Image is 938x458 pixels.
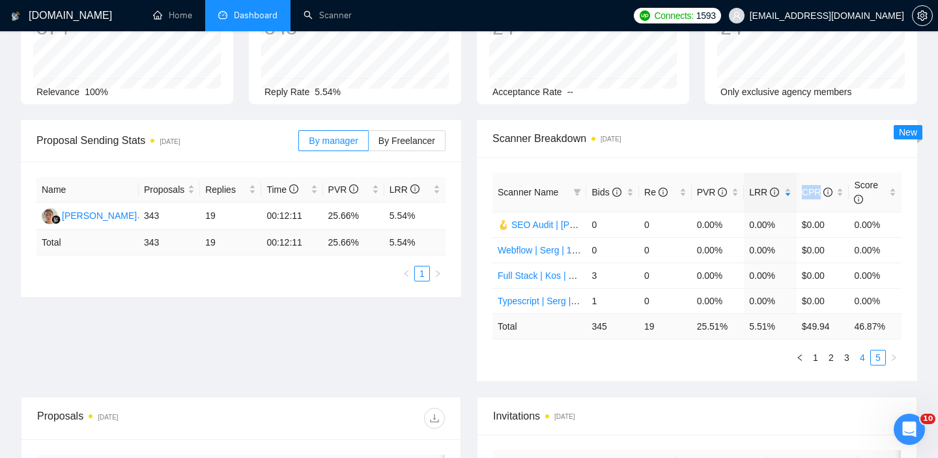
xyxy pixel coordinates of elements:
button: right [430,266,446,281]
span: filter [573,188,581,196]
span: user [732,11,741,20]
a: 4 [855,351,870,365]
button: left [792,350,808,365]
span: LRR [390,184,419,195]
td: 0.00% [744,237,797,263]
td: $0.00 [797,288,849,313]
th: Name [36,177,139,203]
td: 00:12:11 [261,203,322,230]
td: 46.87 % [849,313,902,339]
td: 00:12:11 [261,230,322,255]
span: CPR [802,187,832,197]
div: [PERSON_NAME] [62,208,137,223]
span: Acceptance Rate [492,87,562,97]
span: Scanner Breakdown [492,130,902,147]
td: $0.00 [797,263,849,288]
a: Full Stack | Kos | 09.01 only titles [498,270,632,281]
td: 19 [200,230,261,255]
td: 5.51 % [744,313,797,339]
a: 2 [824,351,838,365]
li: Next Page [886,350,902,365]
a: Typescript | Serg | 25.11 [498,296,596,306]
td: Total [36,230,139,255]
span: info-circle [854,195,863,204]
a: searchScanner [304,10,352,21]
time: [DATE] [98,414,118,421]
time: [DATE] [601,136,621,143]
img: logo [11,6,20,27]
span: dashboard [218,10,227,20]
li: 5 [870,350,886,365]
span: download [425,413,444,423]
span: right [890,354,898,362]
li: Previous Page [399,266,414,281]
span: info-circle [770,188,779,197]
td: 0 [639,237,692,263]
td: Total [492,313,586,339]
span: 1593 [696,8,716,23]
td: 343 [139,203,200,230]
td: 0.00% [849,288,902,313]
span: info-circle [823,188,832,197]
a: 3 [840,351,854,365]
td: 1 [586,288,639,313]
li: 4 [855,350,870,365]
span: Re [644,187,668,197]
td: 345 [586,313,639,339]
button: left [399,266,414,281]
a: 🪝 SEO Audit | [PERSON_NAME] | 20.11 | "free audit" [498,220,718,230]
span: Only exclusive agency members [720,87,852,97]
td: 25.66% [323,203,384,230]
th: Proposals [139,177,200,203]
td: 0.00% [849,237,902,263]
span: By manager [309,136,358,146]
img: upwork-logo.png [640,10,650,21]
span: Proposal Sending Stats [36,132,298,149]
span: info-circle [612,188,621,197]
span: Scanner Name [498,187,558,197]
a: Webflow | Serg | 19.11 [498,245,590,255]
span: right [434,270,442,278]
span: info-circle [349,184,358,193]
td: $ 49.94 [797,313,849,339]
iframe: Intercom live chat [894,414,925,445]
span: Proposals [144,182,185,197]
td: 0.00% [849,263,902,288]
span: PVR [328,184,359,195]
span: info-circle [289,184,298,193]
span: Connects: [654,8,693,23]
span: PVR [697,187,728,197]
a: 1 [808,351,823,365]
a: setting [912,10,933,21]
span: Relevance [36,87,79,97]
td: 0 [639,288,692,313]
button: setting [912,5,933,26]
td: 0.00% [692,263,745,288]
div: Proposals [37,408,241,429]
time: [DATE] [554,413,575,420]
td: 0.00% [692,288,745,313]
li: 1 [414,266,430,281]
span: 10 [920,414,935,424]
td: 0 [586,212,639,237]
td: $0.00 [797,212,849,237]
li: Previous Page [792,350,808,365]
td: $0.00 [797,237,849,263]
a: 1 [415,266,429,281]
td: 0.00% [692,212,745,237]
span: Bids [591,187,621,197]
td: 19 [639,313,692,339]
td: 343 [139,230,200,255]
td: 3 [586,263,639,288]
td: 0.00% [744,212,797,237]
span: -- [567,87,573,97]
a: homeHome [153,10,192,21]
td: 0 [639,263,692,288]
img: gigradar-bm.png [51,215,61,224]
span: New [899,127,917,137]
span: info-circle [659,188,668,197]
td: 19 [200,203,261,230]
span: Invitations [493,408,901,424]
